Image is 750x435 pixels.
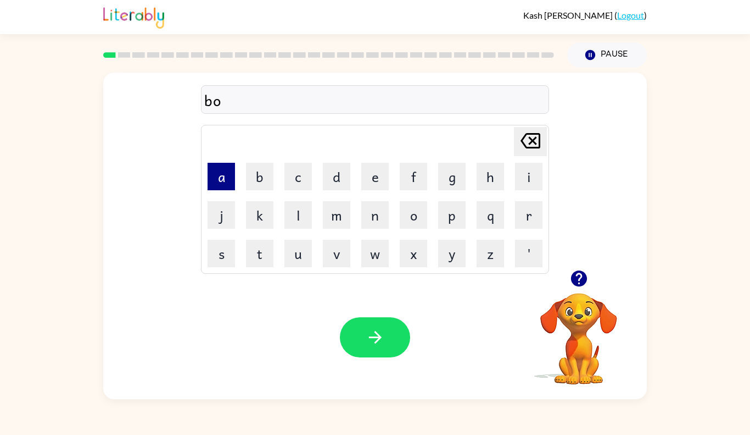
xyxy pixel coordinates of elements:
[477,201,504,229] button: q
[323,201,350,229] button: m
[246,163,273,190] button: b
[523,10,614,20] span: Kash [PERSON_NAME]
[246,201,273,229] button: k
[523,10,647,20] div: ( )
[323,240,350,267] button: v
[477,240,504,267] button: z
[323,163,350,190] button: d
[361,201,389,229] button: n
[438,201,466,229] button: p
[103,4,164,29] img: Literably
[400,201,427,229] button: o
[400,163,427,190] button: f
[361,240,389,267] button: w
[477,163,504,190] button: h
[515,163,542,190] button: i
[208,240,235,267] button: s
[617,10,644,20] a: Logout
[208,201,235,229] button: j
[204,89,546,112] div: bo
[284,163,312,190] button: c
[515,240,542,267] button: '
[524,276,634,386] video: Your browser must support playing .mp4 files to use Literably. Please try using another browser.
[400,240,427,267] button: x
[361,163,389,190] button: e
[515,201,542,229] button: r
[438,240,466,267] button: y
[438,163,466,190] button: g
[284,201,312,229] button: l
[567,42,647,68] button: Pause
[284,240,312,267] button: u
[208,163,235,190] button: a
[246,240,273,267] button: t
